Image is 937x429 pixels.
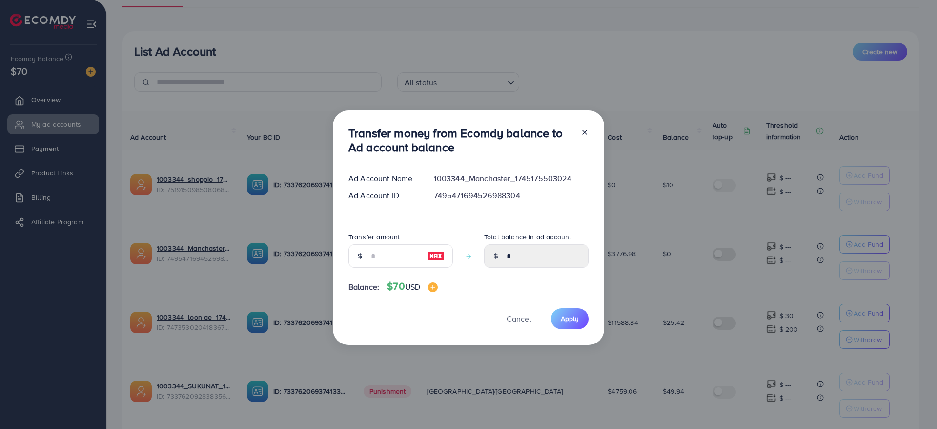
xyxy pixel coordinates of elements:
label: Transfer amount [348,232,400,242]
div: Ad Account ID [341,190,426,201]
iframe: Chat [896,385,930,422]
div: 1003344_Manchaster_1745175503024 [426,173,596,184]
span: Balance: [348,281,379,293]
button: Apply [551,308,589,329]
h4: $70 [387,280,438,293]
button: Cancel [494,308,543,329]
img: image [427,250,445,262]
img: image [428,282,438,292]
label: Total balance in ad account [484,232,571,242]
span: Cancel [507,313,531,324]
span: USD [405,281,420,292]
div: Ad Account Name [341,173,426,184]
div: 7495471694526988304 [426,190,596,201]
h3: Transfer money from Ecomdy balance to Ad account balance [348,126,573,154]
span: Apply [561,314,579,323]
